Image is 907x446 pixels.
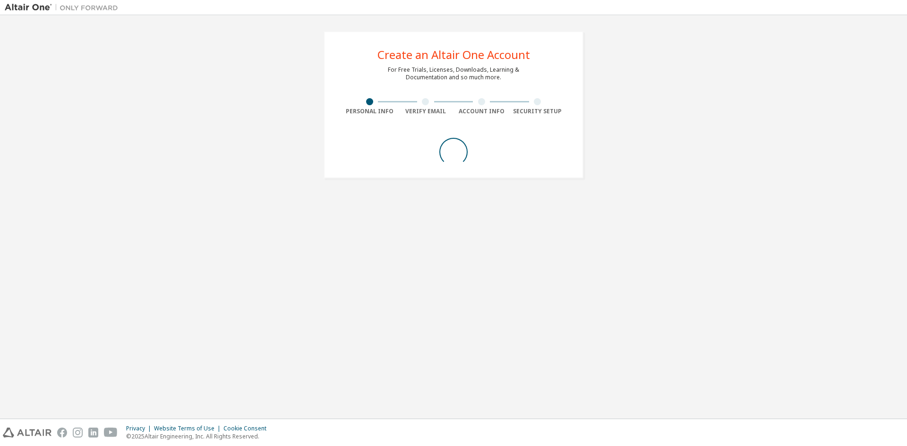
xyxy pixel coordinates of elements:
[398,108,454,115] div: Verify Email
[223,425,272,432] div: Cookie Consent
[126,425,154,432] div: Privacy
[73,428,83,438] img: instagram.svg
[342,108,398,115] div: Personal Info
[104,428,118,438] img: youtube.svg
[5,3,123,12] img: Altair One
[126,432,272,440] p: © 2025 Altair Engineering, Inc. All Rights Reserved.
[3,428,51,438] img: altair_logo.svg
[388,66,519,81] div: For Free Trials, Licenses, Downloads, Learning & Documentation and so much more.
[57,428,67,438] img: facebook.svg
[377,49,530,60] div: Create an Altair One Account
[510,108,566,115] div: Security Setup
[88,428,98,438] img: linkedin.svg
[453,108,510,115] div: Account Info
[154,425,223,432] div: Website Terms of Use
